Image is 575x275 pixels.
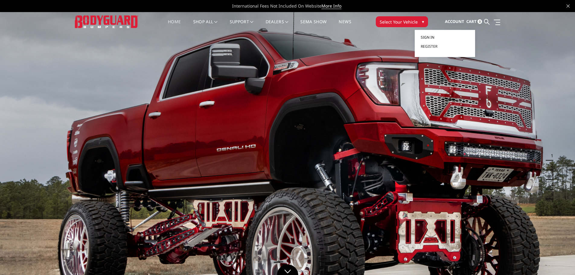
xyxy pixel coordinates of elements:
a: Support [230,20,254,31]
img: BODYGUARD BUMPERS [75,15,138,28]
button: 4 of 5 [547,180,553,190]
button: 1 of 5 [547,151,553,161]
a: Click to Down [277,264,298,275]
a: SEMA Show [300,20,327,31]
a: Home [168,20,181,31]
button: Select Your Vehicle [376,16,428,27]
a: More Info [321,3,341,9]
a: Account [445,14,464,30]
button: 5 of 5 [547,190,553,199]
span: Register [421,44,437,49]
a: Sign in [421,33,469,42]
span: Account [445,19,464,24]
a: Cart 0 [466,14,482,30]
a: Register [421,42,469,51]
span: Sign in [421,35,434,40]
span: ▾ [422,18,424,25]
span: Cart [466,19,477,24]
button: 2 of 5 [547,161,553,170]
a: shop all [193,20,218,31]
a: News [339,20,351,31]
span: 0 [478,19,482,24]
span: Select Your Vehicle [380,19,418,25]
button: 3 of 5 [547,170,553,180]
a: Dealers [266,20,289,31]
